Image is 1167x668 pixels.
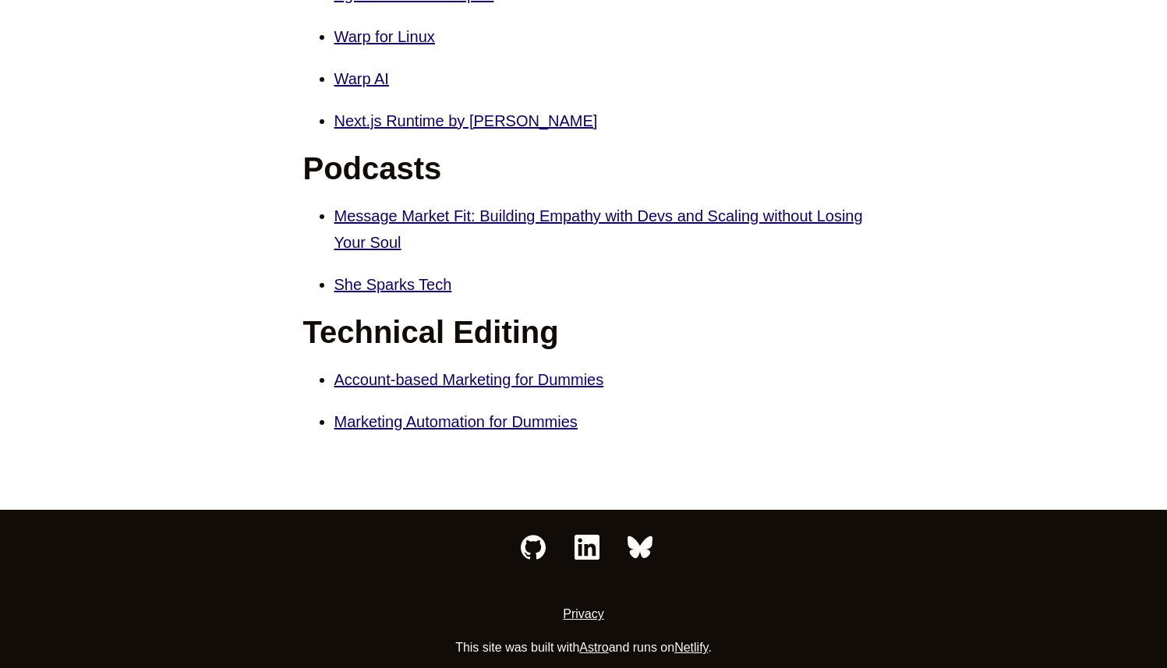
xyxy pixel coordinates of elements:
h2: Podcasts [303,150,865,187]
h2: Technical Editing [303,313,865,351]
a: Message Market Fit: Building Empathy with Devs and Scaling without Losing Your Soul [334,207,863,251]
a: Netlify [674,641,708,654]
a: Next.js Runtime by [PERSON_NAME] [334,112,598,129]
a: Marketing Automation for Dummies [334,413,578,430]
a: Astro [579,641,608,654]
a: Privacy [563,607,603,620]
a: Warp for Linux [334,28,435,45]
a: Warp AI [334,70,389,87]
a: She Sparks Tech [334,276,452,293]
a: Account-based Marketing for Dummies [334,371,604,388]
